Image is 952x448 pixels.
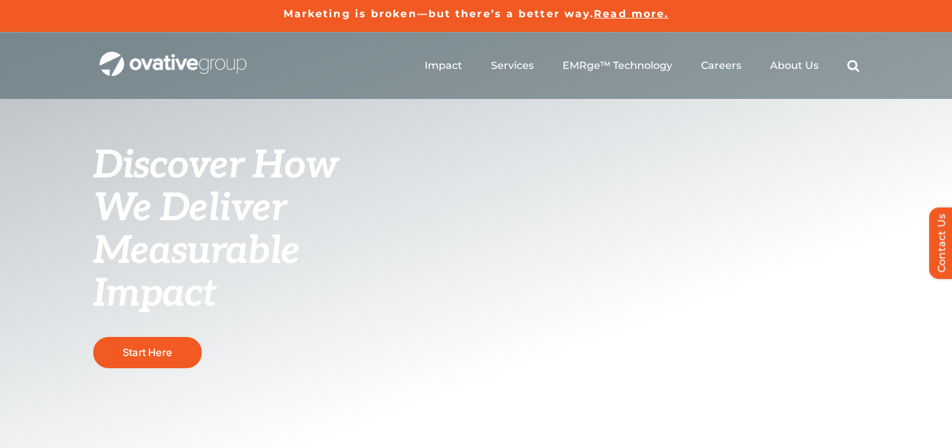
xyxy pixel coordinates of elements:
[425,59,462,72] a: Impact
[123,346,172,359] span: Start Here
[847,59,859,72] a: Search
[93,337,202,368] a: Start Here
[425,45,859,86] nav: Menu
[563,59,672,72] a: EMRge™ Technology
[594,8,669,20] a: Read more.
[93,186,300,317] span: We Deliver Measurable Impact
[93,143,338,189] span: Discover How
[701,59,741,72] a: Careers
[100,50,246,63] a: OG_Full_horizontal_WHT
[770,59,819,72] a: About Us
[283,8,594,20] a: Marketing is broken—but there’s a better way.
[491,59,534,72] a: Services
